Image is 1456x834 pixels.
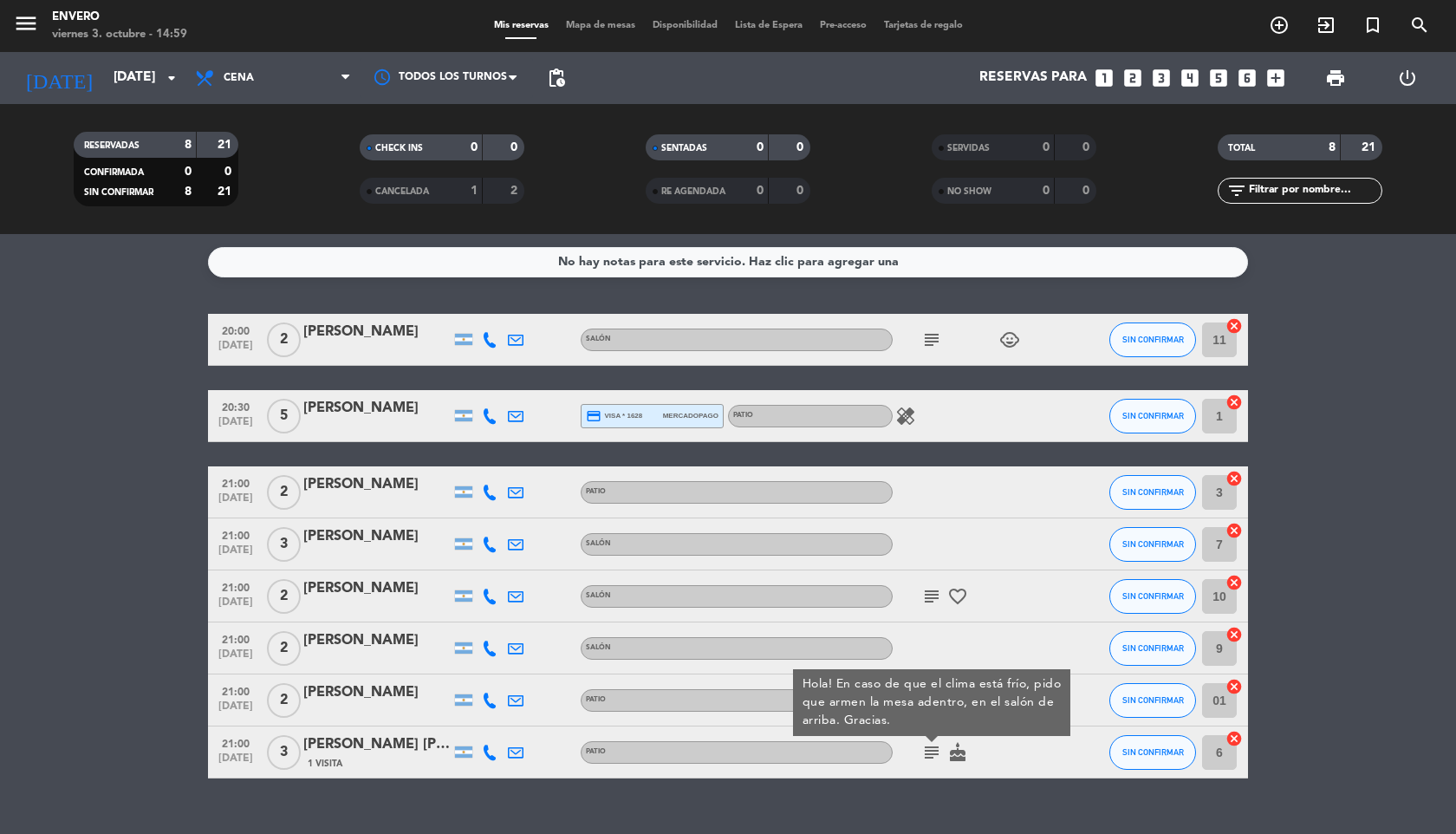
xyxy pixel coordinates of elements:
div: [PERSON_NAME] [303,473,451,496]
span: Cena [224,72,254,84]
span: Lista de Espera [726,21,811,30]
span: SIN CONFIRMAR [1122,695,1184,705]
div: Envero [52,9,187,26]
button: SIN CONFIRMAR [1109,683,1196,718]
div: [PERSON_NAME] [PERSON_NAME] [303,733,451,756]
span: SIN CONFIRMAR [1122,487,1184,497]
i: cancel [1225,678,1243,695]
span: mercadopago [663,410,718,421]
i: healing [895,406,916,427]
i: [DATE] [13,59,105,97]
strong: 2 [510,185,521,197]
span: NO SHOW [947,187,991,196]
strong: 1 [471,185,478,197]
button: SIN CONFIRMAR [1109,475,1196,510]
span: [DATE] [214,492,257,512]
i: add_circle_outline [1269,15,1290,36]
i: menu [13,10,39,36]
span: 21:00 [214,525,257,544]
input: Filtrar por nombre... [1247,181,1381,200]
i: cancel [1225,394,1243,411]
span: SIN CONFIRMAR [1122,539,1184,549]
strong: 21 [1362,141,1379,153]
i: looks_4 [1179,67,1201,89]
span: print [1325,68,1346,88]
i: cancel [1225,730,1243,747]
span: [DATE] [214,340,257,360]
strong: 0 [1082,141,1093,153]
span: 20:30 [214,396,257,416]
i: subject [921,586,942,607]
i: favorite_border [947,586,968,607]
strong: 0 [796,185,807,197]
span: SIN CONFIRMAR [84,188,153,197]
span: 20:00 [214,320,257,340]
span: Patio [733,412,753,419]
span: Patio [586,488,606,495]
span: [DATE] [214,753,257,772]
i: arrow_drop_down [161,68,182,88]
i: looks_5 [1207,67,1230,89]
button: SIN CONFIRMAR [1109,323,1196,357]
span: Patio [586,748,606,755]
span: 2 [267,323,301,357]
button: SIN CONFIRMAR [1109,631,1196,666]
strong: 0 [224,166,235,178]
i: cancel [1225,317,1243,335]
span: 3 [267,527,301,562]
span: CONFIRMADA [84,168,144,177]
i: subject [921,742,942,763]
i: cancel [1225,626,1243,643]
i: turned_in_not [1362,15,1383,36]
span: [DATE] [214,648,257,668]
span: Mis reservas [485,21,557,30]
strong: 8 [1329,141,1336,153]
div: No hay notas para este servicio. Haz clic para agregar una [558,252,899,272]
strong: 0 [757,185,764,197]
span: SENTADAS [661,144,707,153]
div: [PERSON_NAME] [303,525,451,548]
span: SIN CONFIRMAR [1122,335,1184,344]
span: 3 [267,735,301,770]
span: pending_actions [546,68,567,88]
i: cancel [1225,574,1243,591]
button: SIN CONFIRMAR [1109,735,1196,770]
strong: 0 [757,141,764,153]
span: 2 [267,475,301,510]
span: Mapa de mesas [557,21,644,30]
button: SIN CONFIRMAR [1109,399,1196,433]
div: [PERSON_NAME] [303,321,451,343]
span: [DATE] [214,544,257,564]
strong: 0 [185,166,192,178]
i: subject [921,329,942,350]
span: SIN CONFIRMAR [1122,643,1184,653]
i: cake [947,742,968,763]
button: menu [13,10,39,42]
strong: 0 [1043,185,1050,197]
i: looks_3 [1150,67,1173,89]
span: [DATE] [214,596,257,616]
span: Tarjetas de regalo [875,21,972,30]
span: SIN CONFIRMAR [1122,591,1184,601]
span: Salón [586,540,611,547]
span: 21:00 [214,472,257,492]
i: child_care [999,329,1020,350]
i: power_settings_new [1397,68,1418,88]
strong: 0 [796,141,807,153]
span: 2 [267,631,301,666]
span: Disponibilidad [644,21,726,30]
button: SIN CONFIRMAR [1109,579,1196,614]
span: Salón [586,592,611,599]
i: looks_6 [1236,67,1258,89]
div: [PERSON_NAME] [303,629,451,652]
i: exit_to_app [1316,15,1336,36]
span: Salón [586,644,611,651]
div: [PERSON_NAME] [303,397,451,420]
span: TOTAL [1228,144,1255,153]
strong: 0 [510,141,521,153]
strong: 21 [218,186,235,198]
div: [PERSON_NAME] [303,681,451,704]
div: [PERSON_NAME] [303,577,451,600]
span: 2 [267,683,301,718]
button: SIN CONFIRMAR [1109,527,1196,562]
